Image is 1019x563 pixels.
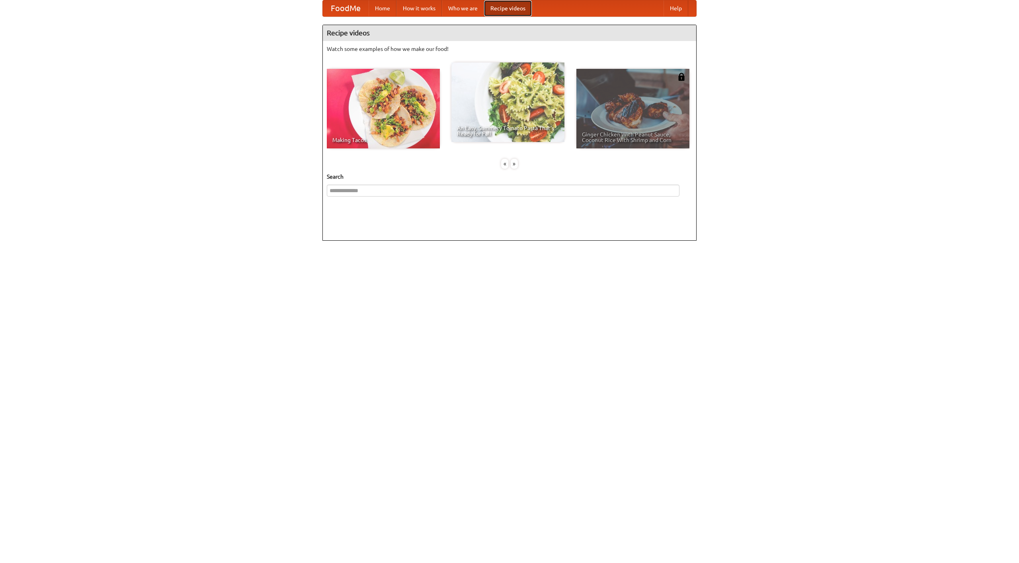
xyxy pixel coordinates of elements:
a: An Easy, Summery Tomato Pasta That's Ready for Fall [451,62,564,142]
a: FoodMe [323,0,369,16]
div: » [511,159,518,169]
a: How it works [396,0,442,16]
h4: Recipe videos [323,25,696,41]
a: Making Tacos [327,69,440,148]
a: Recipe videos [484,0,532,16]
div: « [501,159,508,169]
img: 483408.png [677,73,685,81]
a: Who we are [442,0,484,16]
a: Help [664,0,688,16]
p: Watch some examples of how we make our food! [327,45,692,53]
a: Home [369,0,396,16]
span: Making Tacos [332,137,434,143]
h5: Search [327,173,692,181]
span: An Easy, Summery Tomato Pasta That's Ready for Fall [457,125,559,136]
